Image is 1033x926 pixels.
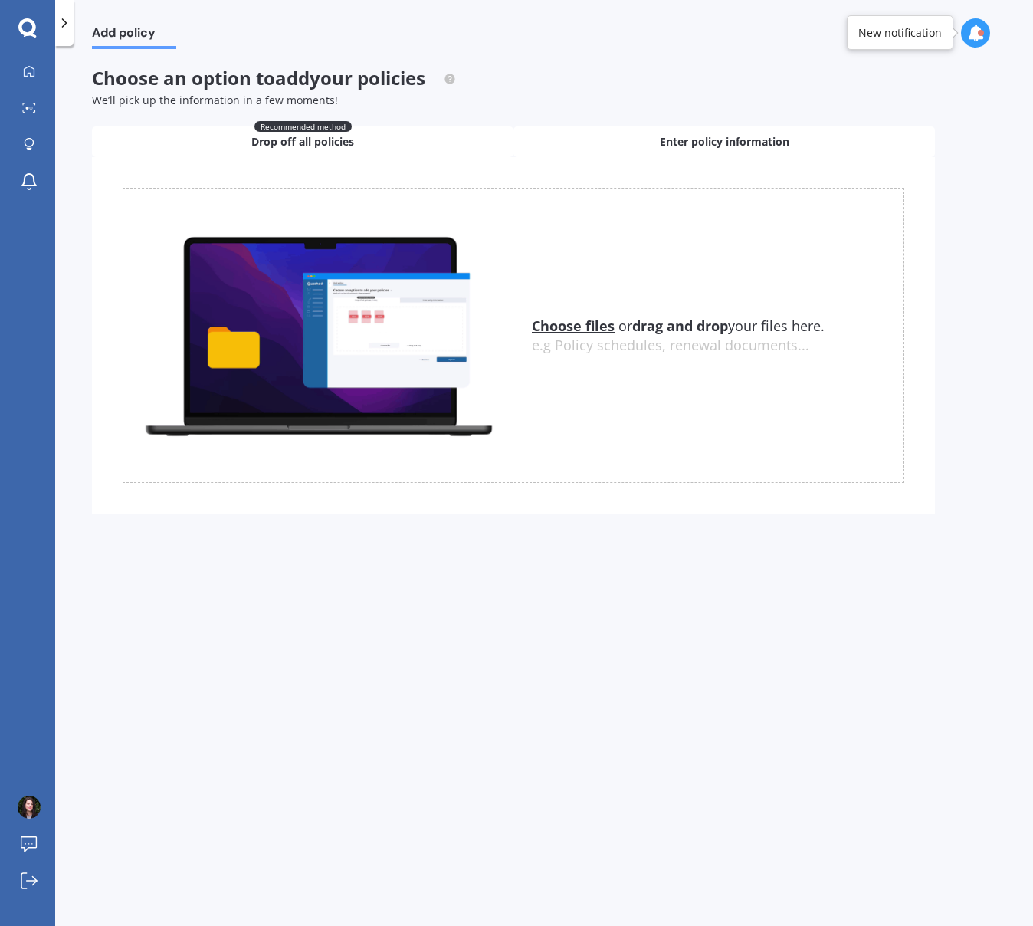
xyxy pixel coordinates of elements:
[532,317,615,335] u: Choose files
[92,65,456,90] span: Choose an option
[858,25,942,41] div: New notification
[256,65,425,90] span: to add your policies
[532,317,825,335] span: or your files here.
[123,228,513,443] img: upload.de96410c8ce839c3fdd5.gif
[251,134,354,149] span: Drop off all policies
[254,121,352,132] span: Recommended method
[632,317,728,335] b: drag and drop
[92,25,176,46] span: Add policy
[660,134,789,149] span: Enter policy information
[18,796,41,819] img: ACg8ocIpLfD8npzZHMZQ3XNssYu9fTWhrTWB2t0eou0hPZOyI23kd0kvFQ=s96-c
[92,93,338,107] span: We’ll pick up the information in a few moments!
[532,337,903,354] div: e.g Policy schedules, renewal documents...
